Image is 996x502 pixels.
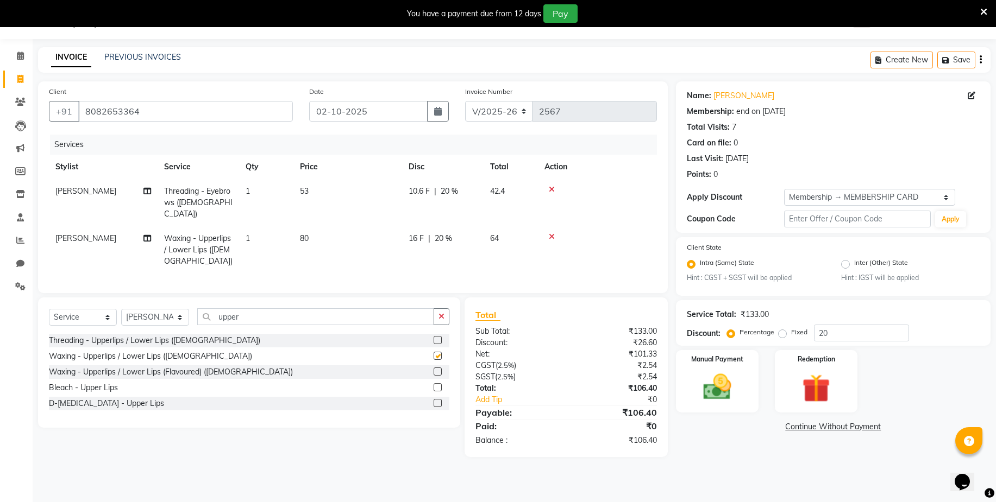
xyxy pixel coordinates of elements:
[566,326,665,337] div: ₹133.00
[566,383,665,394] div: ₹106.40
[475,309,500,321] span: Total
[538,155,657,179] th: Action
[55,233,116,243] span: [PERSON_NAME]
[49,366,293,378] div: Waxing - Upperlips / Lower Lips (Flavoured) ([DEMOGRAPHIC_DATA])
[246,233,250,243] span: 1
[784,211,931,227] input: Enter Offer / Coupon Code
[793,371,839,405] img: _gift.svg
[78,101,293,122] input: Search by Name/Mobile/Email/Code
[687,137,731,149] div: Card on file:
[950,459,985,491] iframe: chat widget
[566,337,665,348] div: ₹26.60
[870,52,933,68] button: Create New
[566,371,665,383] div: ₹2.54
[467,406,566,419] div: Payable:
[691,354,743,364] label: Manual Payment
[566,435,665,446] div: ₹106.40
[543,4,578,23] button: Pay
[725,153,749,164] div: [DATE]
[687,169,711,180] div: Points:
[467,326,566,337] div: Sub Total:
[435,233,452,244] span: 20 %
[467,435,566,446] div: Balance :
[687,153,723,164] div: Last Visit:
[51,48,91,67] a: INVOICE
[441,186,458,197] span: 20 %
[197,308,434,325] input: Search or Scan
[732,122,736,133] div: 7
[49,382,118,393] div: Bleach - Upper Lips
[687,213,785,225] div: Coupon Code
[49,87,66,97] label: Client
[467,394,582,405] a: Add Tip
[498,361,514,370] span: 2.5%
[566,348,665,360] div: ₹101.33
[791,327,807,337] label: Fixed
[687,273,825,283] small: Hint : CGST + SGST will be applied
[740,327,774,337] label: Percentage
[687,309,736,320] div: Service Total:
[736,106,786,117] div: end on [DATE]
[50,135,665,155] div: Services
[409,186,430,197] span: 10.6 F
[700,258,754,271] label: Intra (Same) State
[734,137,738,149] div: 0
[300,186,309,196] span: 53
[409,233,424,244] span: 16 F
[49,101,79,122] button: +91
[49,335,260,346] div: Threading - Upperlips / Lower Lips ([DEMOGRAPHIC_DATA])
[566,406,665,419] div: ₹106.40
[402,155,484,179] th: Disc
[694,371,740,403] img: _cash.svg
[484,155,538,179] th: Total
[465,87,512,97] label: Invoice Number
[566,420,665,433] div: ₹0
[104,52,181,62] a: PREVIOUS INVOICES
[687,328,721,339] div: Discount:
[467,337,566,348] div: Discount:
[687,192,785,203] div: Apply Discount
[293,155,402,179] th: Price
[490,186,505,196] span: 42.4
[239,155,293,179] th: Qty
[246,186,250,196] span: 1
[713,90,774,101] a: [PERSON_NAME]
[49,351,252,362] div: Waxing - Upperlips / Lower Lips ([DEMOGRAPHIC_DATA])
[158,155,239,179] th: Service
[687,106,734,117] div: Membership:
[841,273,980,283] small: Hint : IGST will be applied
[713,169,718,180] div: 0
[434,186,436,197] span: |
[164,186,233,219] span: Threading - Eyebrows ([DEMOGRAPHIC_DATA])
[741,309,769,320] div: ₹133.00
[497,372,513,381] span: 2.5%
[566,360,665,371] div: ₹2.54
[937,52,975,68] button: Save
[678,421,988,433] a: Continue Without Payment
[490,233,499,243] span: 64
[309,87,324,97] label: Date
[798,354,835,364] label: Redemption
[467,360,566,371] div: ( )
[467,383,566,394] div: Total:
[467,420,566,433] div: Paid:
[582,394,665,405] div: ₹0
[467,371,566,383] div: ( )
[300,233,309,243] span: 80
[475,360,496,370] span: CGST
[55,186,116,196] span: [PERSON_NAME]
[475,372,495,382] span: SGST
[687,90,711,101] div: Name:
[164,233,233,266] span: Waxing - Upperlips / Lower Lips ([DEMOGRAPHIC_DATA])
[467,348,566,360] div: Net:
[935,211,966,227] button: Apply
[428,233,430,244] span: |
[687,122,730,133] div: Total Visits:
[49,398,164,409] div: D-[MEDICAL_DATA] - Upper Lips
[49,155,158,179] th: Stylist
[854,258,908,271] label: Inter (Other) State
[687,243,722,252] label: Client State
[407,8,541,20] div: You have a payment due from 12 days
